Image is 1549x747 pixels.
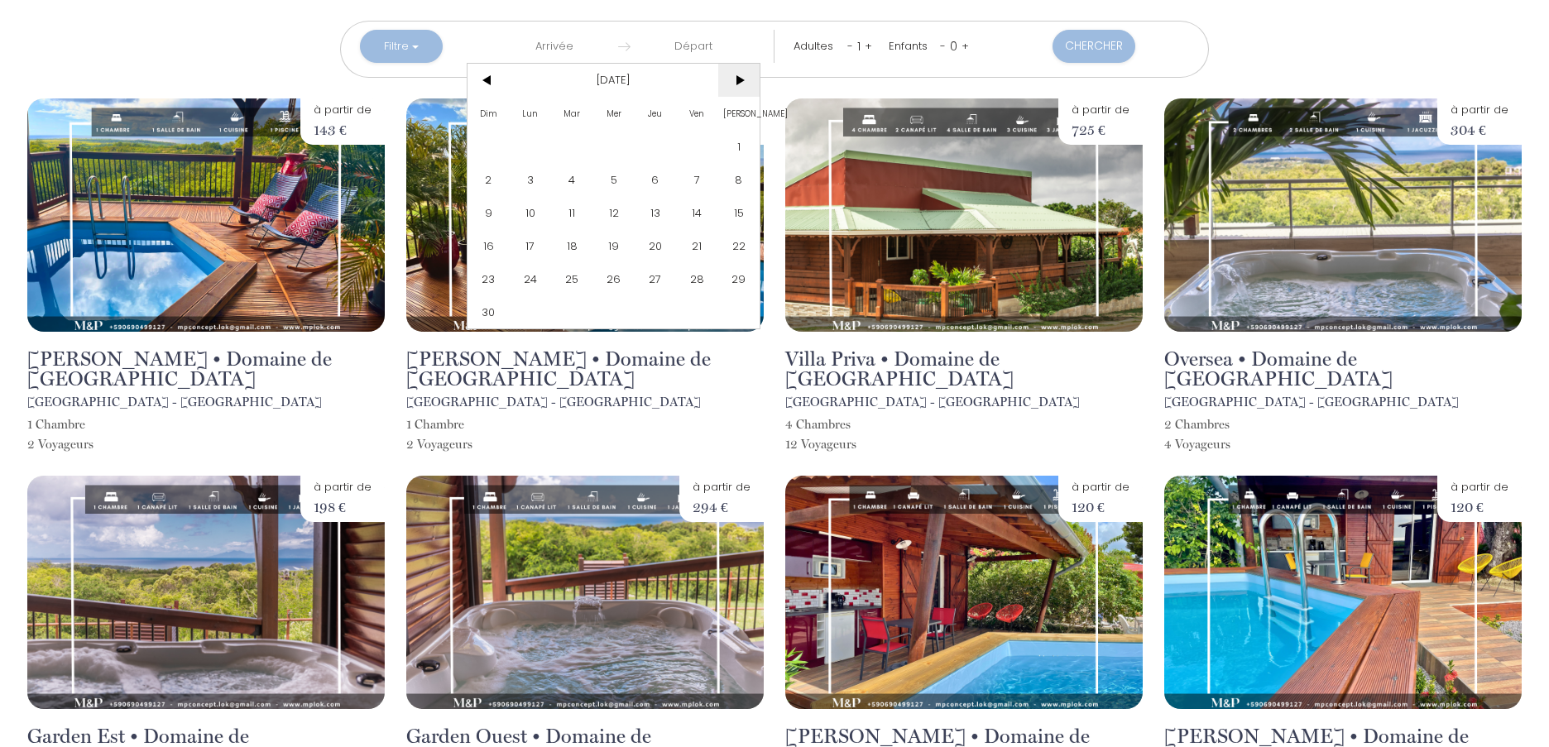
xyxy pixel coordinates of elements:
span: 8 [718,163,760,196]
span: 2 [468,163,509,196]
span: 29 [718,262,760,295]
span: s [89,437,94,452]
span: 24 [510,262,551,295]
span: 26 [592,262,634,295]
div: 0 [946,33,962,60]
img: rental-image [785,476,1143,709]
span: 6 [635,163,676,196]
p: 2 Voyageur [406,434,472,454]
div: Enfants [889,38,933,55]
p: [GEOGRAPHIC_DATA] - [GEOGRAPHIC_DATA] [27,392,322,412]
p: 4 Chambre [785,414,856,434]
span: 5 [592,163,634,196]
a: - [847,38,853,54]
p: 143 € [314,118,372,141]
img: rental-image [27,98,385,332]
p: 4 Voyageur [1164,434,1230,454]
img: guests [618,41,631,53]
input: Départ [631,30,757,63]
p: [GEOGRAPHIC_DATA] - [GEOGRAPHIC_DATA] [785,392,1080,412]
span: s [851,437,856,452]
span: 16 [468,229,509,262]
span: 30 [468,295,509,328]
span: Mar [551,97,592,130]
p: à partir de [1072,102,1129,118]
div: 1 [853,33,865,60]
a: + [865,38,872,54]
p: à partir de [1072,479,1129,496]
p: 198 € [314,496,372,519]
button: Filtre [360,30,443,63]
span: 10 [510,196,551,229]
p: à partir de [314,479,372,496]
p: [GEOGRAPHIC_DATA] - [GEOGRAPHIC_DATA] [1164,392,1459,412]
span: Lun [510,97,551,130]
span: 17 [510,229,551,262]
h2: Oversea • Domaine de [GEOGRAPHIC_DATA] [1164,349,1522,389]
span: 12 [592,196,634,229]
img: rental-image [406,98,764,332]
span: 14 [676,196,717,229]
p: 1 Chambre [27,414,94,434]
div: Adultes [794,38,839,55]
img: rental-image [1164,476,1522,709]
h2: Villa Priva • Domaine de [GEOGRAPHIC_DATA] [785,349,1143,389]
h2: [PERSON_NAME] • Domaine de [GEOGRAPHIC_DATA] [27,349,385,389]
span: 19 [592,229,634,262]
p: 2 Voyageur [27,434,94,454]
input: Arrivée [491,30,617,63]
p: 294 € [693,496,751,519]
span: 18 [551,229,592,262]
h2: [PERSON_NAME] • Domaine de [GEOGRAPHIC_DATA] [406,349,764,389]
p: à partir de [1451,102,1508,118]
a: + [962,38,969,54]
span: 7 [676,163,717,196]
span: s [468,437,472,452]
img: rental-image [27,476,385,709]
span: Ven [676,97,717,130]
span: Dim [468,97,509,130]
span: 11 [551,196,592,229]
img: rental-image [785,98,1143,332]
button: Chercher [1053,30,1135,63]
span: [DATE] [510,64,718,97]
span: s [1225,437,1230,452]
span: 1 [718,130,760,163]
p: 2 Chambre [1164,414,1230,434]
p: à partir de [693,479,751,496]
span: Mer [592,97,634,130]
p: 1 Chambre [406,414,472,434]
span: 23 [468,262,509,295]
span: 15 [718,196,760,229]
p: 120 € [1072,496,1129,519]
span: 3 [510,163,551,196]
span: < [468,64,509,97]
p: 304 € [1451,118,1508,141]
img: rental-image [1164,98,1522,332]
span: > [718,64,760,97]
span: 28 [676,262,717,295]
span: Jeu [635,97,676,130]
span: s [846,417,851,432]
span: [PERSON_NAME] [718,97,760,130]
p: [GEOGRAPHIC_DATA] - [GEOGRAPHIC_DATA] [406,392,701,412]
span: 20 [635,229,676,262]
p: 12 Voyageur [785,434,856,454]
span: 25 [551,262,592,295]
span: 9 [468,196,509,229]
p: 725 € [1072,118,1129,141]
span: 4 [551,163,592,196]
span: 13 [635,196,676,229]
p: à partir de [314,102,372,118]
p: 120 € [1451,496,1508,519]
img: rental-image [406,476,764,709]
span: 21 [676,229,717,262]
span: 22 [718,229,760,262]
span: s [1225,417,1230,432]
a: - [940,38,946,54]
p: à partir de [1451,479,1508,496]
span: 27 [635,262,676,295]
